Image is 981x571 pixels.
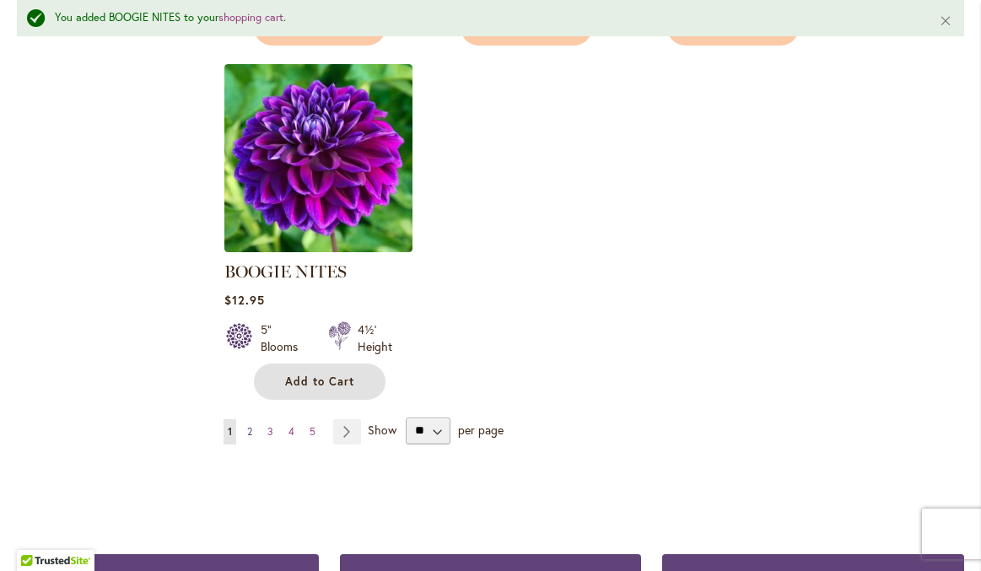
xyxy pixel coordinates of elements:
span: per page [458,421,504,437]
div: You added BOOGIE NITES to your . [55,10,914,26]
a: 4 [284,419,299,444]
a: shopping cart [218,10,283,24]
span: 2 [247,425,252,438]
a: 3 [263,419,278,444]
span: Add to Cart [285,374,354,389]
img: BOOGIE NITES [224,64,412,252]
a: BOOGIE NITES [224,240,412,256]
a: BOOGIE NITES [224,261,347,282]
span: Show [368,421,396,437]
div: 5" Blooms [261,321,308,355]
span: 4 [288,425,294,438]
a: 2 [243,419,256,444]
span: 1 [228,425,232,438]
button: Add to Cart [254,364,385,400]
iframe: Launch Accessibility Center [13,511,60,558]
a: 5 [305,419,320,444]
span: 5 [310,425,315,438]
span: 3 [267,425,273,438]
span: $12.95 [224,292,265,308]
div: 4½' Height [358,321,392,355]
